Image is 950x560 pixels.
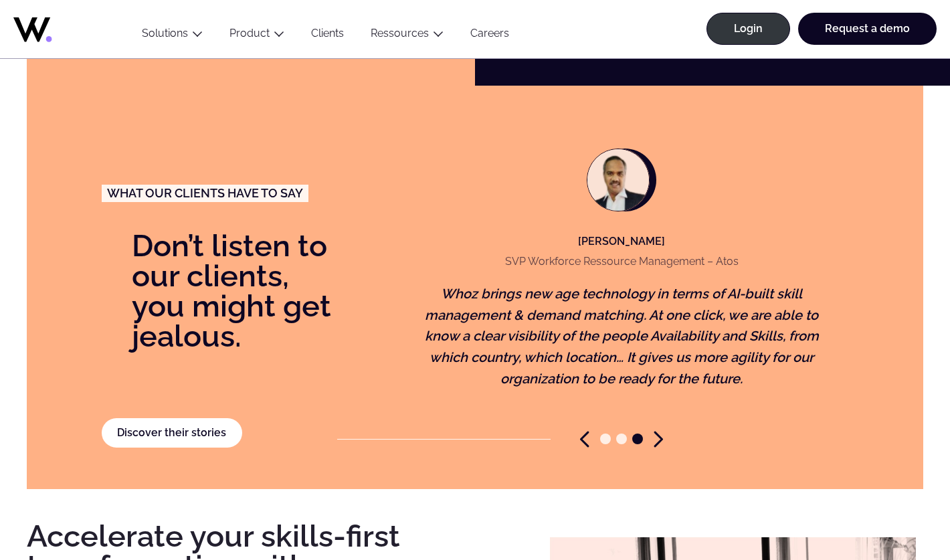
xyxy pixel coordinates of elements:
[798,13,937,45] a: Request a demo
[587,147,649,213] img: Capture-decran-2024-02-19-a-19.04.46.png
[102,418,242,448] a: Discover their stories
[457,27,522,45] a: Careers
[357,27,457,45] button: Ressources
[600,434,611,444] span: Go to slide 1
[107,187,303,199] span: What our clients have to say
[632,434,643,444] span: Go to slide 3
[580,431,589,448] span: Previous slide
[706,13,790,45] a: Login
[408,127,835,431] figure: 3 / 3
[862,472,931,541] iframe: Chatbot
[216,27,298,45] button: Product
[371,27,429,39] a: Ressources
[102,231,366,352] p: Don’t listen to our clients, you might get jealous.
[408,284,835,389] p: Whoz brings new age technology in terms of AI-built skill management & demand matching. At one cl...
[229,27,270,39] a: Product
[654,431,663,448] span: Next slide
[128,27,216,45] button: Solutions
[494,233,749,250] p: [PERSON_NAME]
[27,519,400,554] strong: Accelerate your skills-first
[616,434,627,444] span: Go to slide 2
[494,256,749,267] p: SVP Workforce Ressource Management – Atos
[298,27,357,45] a: Clients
